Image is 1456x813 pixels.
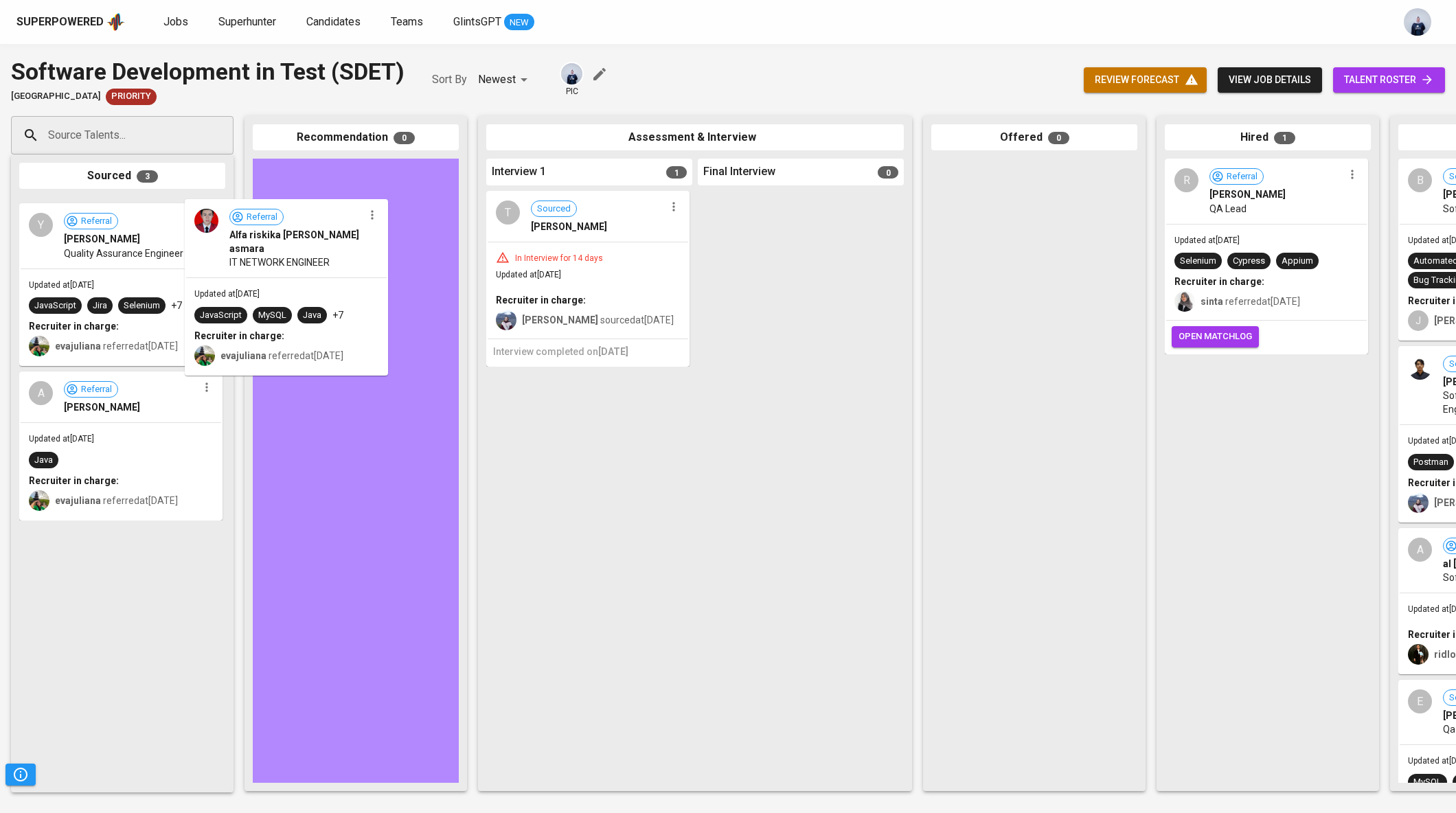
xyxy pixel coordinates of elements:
[453,15,501,28] span: GlintsGPT
[478,67,532,93] div: Newest
[391,14,426,31] a: Teams
[391,15,423,28] span: Teams
[1274,132,1295,144] span: 1
[1048,132,1069,144] span: 0
[931,124,1137,151] div: Offered
[1095,71,1196,89] span: review forecast
[504,16,534,30] span: NEW
[1344,71,1434,89] span: talent roster
[106,12,125,32] img: app logo
[1084,67,1207,93] button: review forecast
[1165,124,1371,151] div: Hired
[1229,71,1311,89] span: view job details
[1218,67,1322,93] button: view job details
[163,14,191,31] a: Jobs
[137,170,158,183] span: 3
[1333,67,1445,93] a: talent roster
[306,15,361,28] span: Candidates
[478,71,516,88] p: Newest
[560,62,584,98] div: pic
[703,164,775,180] span: Final Interview
[16,12,125,32] a: Superpoweredapp logo
[218,14,279,31] a: Superhunter
[106,89,157,105] div: New Job received from Demand Team
[878,166,898,179] span: 0
[16,14,104,30] div: Superpowered
[5,764,36,786] button: Pipeline Triggers
[561,63,582,84] img: annisa@glints.com
[226,134,229,137] button: Open
[11,90,100,103] span: [GEOGRAPHIC_DATA]
[666,166,687,179] span: 1
[432,71,467,88] p: Sort By
[163,15,188,28] span: Jobs
[11,55,405,89] div: Software Development in Test (SDET)
[453,14,534,31] a: GlintsGPT NEW
[394,132,415,144] span: 0
[19,163,225,190] div: Sourced
[1404,8,1431,36] img: annisa@glints.com
[106,90,157,103] span: Priority
[492,164,546,180] span: Interview 1
[486,124,904,151] div: Assessment & Interview
[253,124,459,151] div: Recommendation
[306,14,363,31] a: Candidates
[218,15,276,28] span: Superhunter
